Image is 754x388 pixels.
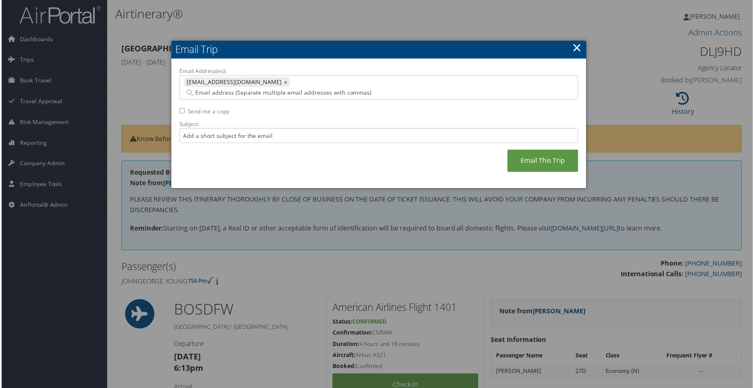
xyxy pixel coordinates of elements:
h2: Email Trip [170,41,587,59]
label: Send me a copy [187,108,229,116]
a: × [573,40,582,56]
input: Email address (Separate multiple email addresses with commas) [184,89,511,97]
input: Add a short subject for the email [179,129,579,144]
a: Email This Trip [508,150,579,173]
label: Email Address(es): [179,67,579,75]
label: Subject: [179,120,579,129]
span: [EMAIL_ADDRESS][DOMAIN_NAME] [184,78,281,86]
a: × [283,78,289,86]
